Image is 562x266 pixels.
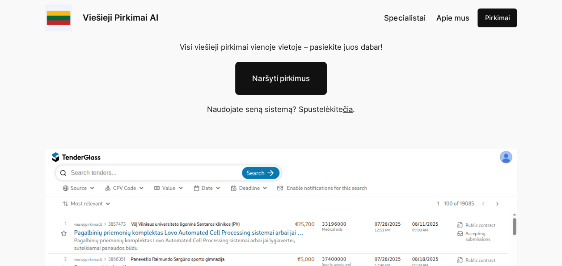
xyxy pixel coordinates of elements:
[343,105,353,114] a: čia
[384,12,469,24] nav: Navigation
[83,13,158,23] a: Viešieji Pirkimai AI
[45,4,72,31] img: Viešieji pirkimai logo
[143,103,420,115] p: Naudojate seną sistemą? Spustelėkite .
[235,62,326,95] a: Naršyti pirkimus
[436,12,469,24] a: Apie mus
[436,13,469,22] span: Apie mus
[155,41,407,53] p: Visi viešieji pirkimai vienoje vietoje – pasiekite juos dabar!
[477,9,517,27] a: Pirkimai
[384,12,425,24] a: Specialistai
[384,13,425,22] span: Specialistai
